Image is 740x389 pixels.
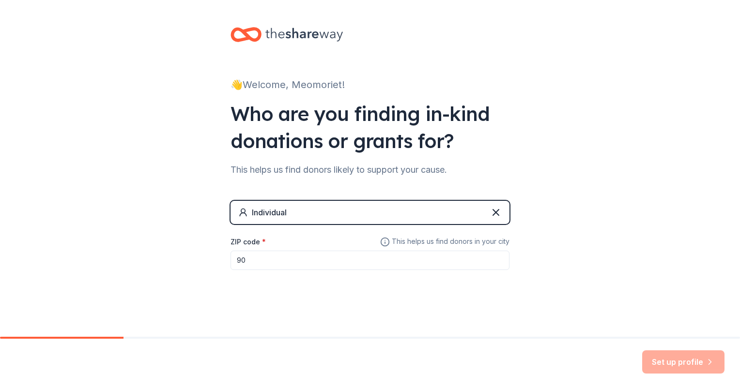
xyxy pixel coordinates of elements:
span: This helps us find donors in your city [380,236,509,248]
input: 12345 (U.S. only) [231,251,509,270]
div: Individual [252,207,287,218]
div: Who are you finding in-kind donations or grants for? [231,100,509,154]
label: ZIP code [231,237,266,247]
div: This helps us find donors likely to support your cause. [231,162,509,178]
div: 👋 Welcome, Meomoriet! [231,77,509,92]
